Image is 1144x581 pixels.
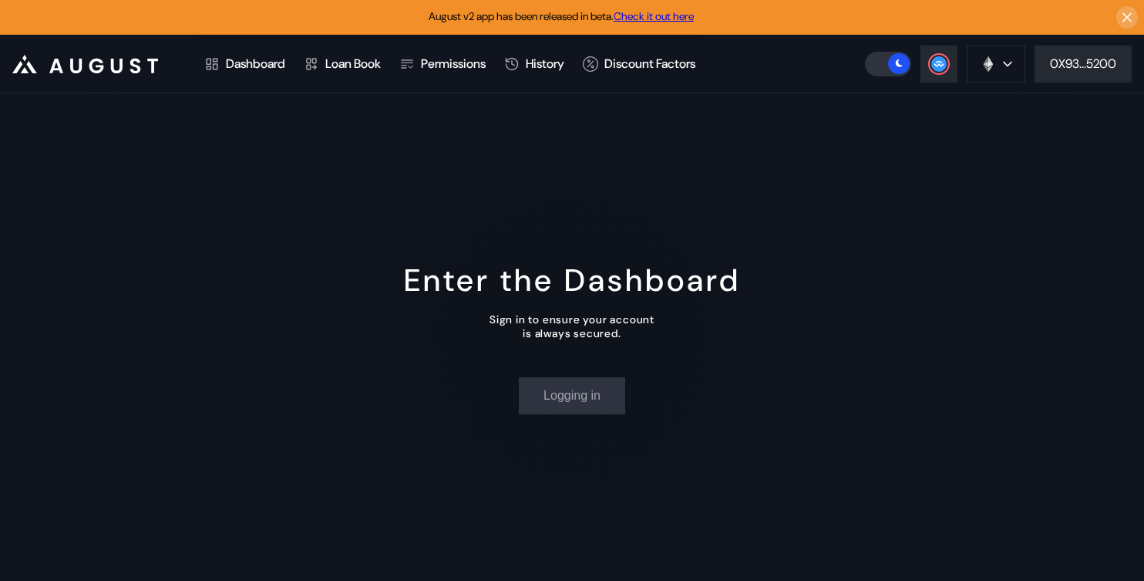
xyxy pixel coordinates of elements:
div: Dashboard [226,56,285,72]
button: Logging in [519,377,625,414]
div: Discount Factors [604,56,695,72]
div: Sign in to ensure your account is always secured. [490,312,654,340]
div: Enter the Dashboard [404,260,741,300]
button: 0X93...5200 [1035,46,1132,83]
a: History [495,35,574,93]
a: Check it out here [614,9,694,23]
a: Discount Factors [574,35,705,93]
a: Dashboard [195,35,294,93]
div: Loan Book [325,56,381,72]
div: History [526,56,564,72]
button: chain logo [967,46,1025,83]
img: chain logo [980,56,997,73]
a: Loan Book [294,35,390,93]
span: August v2 app has been released in beta. [429,9,694,23]
div: Permissions [421,56,486,72]
div: 0X93...5200 [1050,56,1116,72]
a: Permissions [390,35,495,93]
